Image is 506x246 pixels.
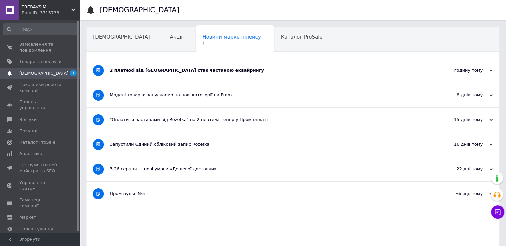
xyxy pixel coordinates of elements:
[426,117,493,123] div: 15 днів тому
[202,34,261,40] span: Новини маркетплейсу
[19,162,62,174] span: Інструменти веб-майстра та SEO
[70,70,77,76] span: 1
[22,4,72,10] span: TREBAVSIM
[202,41,261,46] span: 1
[491,205,504,219] button: Чат з покупцем
[426,166,493,172] div: 22 дні тому
[19,70,69,76] span: [DEMOGRAPHIC_DATA]
[19,180,62,192] span: Управління сайтом
[281,34,322,40] span: Каталог ProSale
[19,99,62,111] span: Панель управління
[110,191,426,197] div: Пром-пульс №5
[19,82,62,94] span: Показники роботи компанії
[19,139,55,145] span: Каталог ProSale
[426,141,493,147] div: 16 днів тому
[110,92,426,98] div: Моделі товарів: запускаємо на нові категорії на Prom
[426,191,493,197] div: місяць тому
[110,141,426,147] div: Запустили Єдиний обліковий запис Rozetka
[19,197,62,209] span: Гаманець компанії
[3,23,79,35] input: Пошук
[19,151,42,157] span: Аналітика
[110,117,426,123] div: "Оплатити частинами від Rozetka" на 2 платежі тепер у Пром-оплаті
[22,10,80,16] div: Ваш ID: 3715733
[19,59,62,65] span: Товари та послуги
[19,117,37,123] span: Відгуки
[426,67,493,73] div: годину тому
[19,214,36,220] span: Маркет
[19,41,62,53] span: Замовлення та повідомлення
[19,226,53,232] span: Налаштування
[19,128,37,134] span: Покупці
[100,6,179,14] h1: [DEMOGRAPHIC_DATA]
[170,34,183,40] span: Акції
[110,166,426,172] div: З 26 серпня — нові умови «Дешевої доставки»
[426,92,493,98] div: 8 днів тому
[93,34,150,40] span: [DEMOGRAPHIC_DATA]
[110,67,426,73] div: 2 платежі від [GEOGRAPHIC_DATA] стає частиною еквайрингу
